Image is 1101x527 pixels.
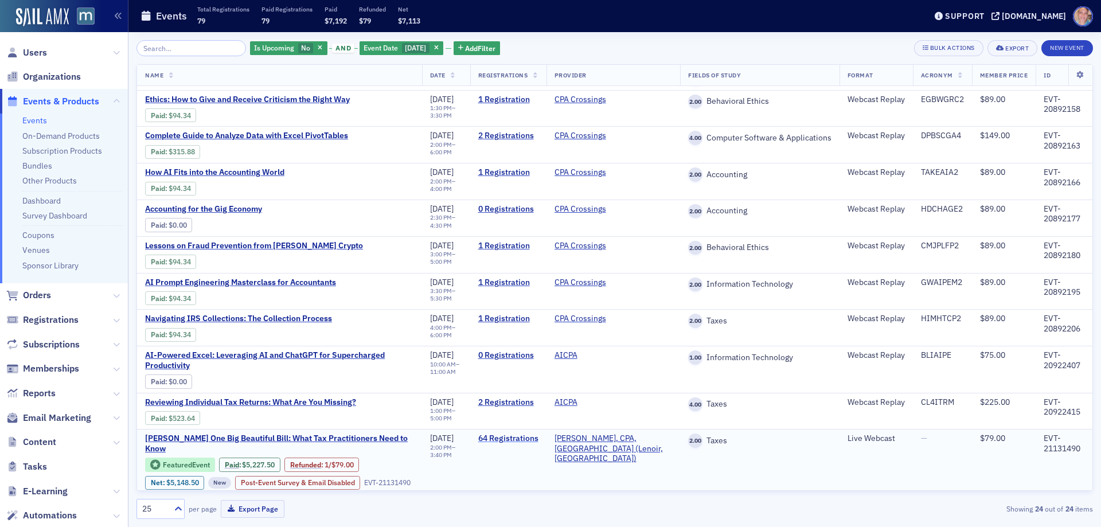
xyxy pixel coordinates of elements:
[1044,397,1084,417] div: EVT-20922415
[430,294,452,302] time: 5:30 PM
[145,314,338,324] a: Navigating IRS Collections: The Collection Process
[261,16,270,25] span: 79
[169,330,191,339] span: $94.34
[555,241,627,251] span: CPA Crossings
[688,314,702,328] span: 2.00
[405,43,426,52] span: [DATE]
[430,240,454,251] span: [DATE]
[478,95,538,105] a: 1 Registration
[250,41,327,56] div: No
[430,221,452,229] time: 4:30 PM
[430,324,462,339] div: –
[688,241,702,255] span: 2.00
[430,331,452,339] time: 6:00 PM
[430,104,462,119] div: –
[555,314,627,324] span: CPA Crossings
[23,436,56,448] span: Content
[1044,314,1084,334] div: EVT-20892206
[1041,42,1093,52] a: New Event
[142,503,167,515] div: 25
[301,43,310,52] span: No
[555,397,627,408] span: AICPA
[151,478,166,487] span: Net :
[702,399,727,409] span: Taxes
[991,12,1070,20] button: [DOMAIN_NAME]
[151,147,169,156] span: :
[151,111,169,120] span: :
[145,167,338,178] span: How AI Fits into the Accounting World
[6,46,47,59] a: Users
[430,111,452,119] time: 3:30 PM
[151,184,165,193] a: Paid
[151,147,165,156] a: Paid
[430,350,454,360] span: [DATE]
[430,71,446,79] span: Date
[325,5,347,13] p: Paid
[921,241,964,251] div: CMJPLFP2
[980,204,1005,214] span: $89.00
[23,362,79,375] span: Memberships
[1044,204,1084,224] div: EVT-20892177
[702,206,747,216] span: Accounting
[430,313,454,323] span: [DATE]
[555,350,577,361] a: AICPA
[169,147,195,156] span: $315.88
[478,167,538,178] a: 1 Registration
[145,241,363,251] a: Lessons on Fraud Prevention from [PERSON_NAME] Crypto
[23,71,81,83] span: Organizations
[555,204,627,214] span: CPA Crossings
[1063,503,1075,514] strong: 24
[848,71,873,79] span: Format
[478,434,538,444] a: 64 Registrations
[6,362,79,375] a: Memberships
[980,240,1005,251] span: $89.00
[208,477,231,489] div: New
[1044,278,1084,298] div: EVT-20892195
[145,95,350,105] span: Ethics: How to Give and Receive Criticism the Right Way
[69,7,95,27] a: View Homepage
[6,71,81,83] a: Organizations
[430,104,452,112] time: 1:30 PM
[145,182,196,196] div: Paid: 1 - $9434
[145,397,356,408] a: Reviewing Individual Tax Returns: What Are You Missing?
[688,350,702,365] span: 1.00
[23,509,77,522] span: Automations
[22,245,50,255] a: Venues
[145,204,338,214] span: Accounting for the Gig Economy
[555,131,606,141] a: CPA Crossings
[430,94,454,104] span: [DATE]
[145,434,414,454] a: [PERSON_NAME] One Big Beautiful Bill: What Tax Practitioners Need to Know
[197,5,249,13] p: Total Registrations
[688,95,702,109] span: 2.00
[151,294,165,303] a: Paid
[702,436,727,446] span: Taxes
[1002,11,1066,21] div: [DOMAIN_NAME]
[702,353,793,363] span: Information Technology
[980,130,1010,140] span: $149.00
[1044,71,1051,79] span: ID
[980,71,1028,79] span: Member Price
[145,131,348,141] a: Complete Guide to Analyze Data with Excel PivotTables
[930,45,975,51] div: Bulk Actions
[6,95,99,108] a: Events & Products
[430,361,462,376] div: –
[1044,95,1084,115] div: EVT-20892158
[555,397,577,408] a: AICPA
[22,210,87,221] a: Survey Dashboard
[555,241,606,251] a: CPA Crossings
[430,397,454,407] span: [DATE]
[980,313,1005,323] span: $89.00
[430,407,462,422] div: –
[430,287,462,302] div: –
[848,204,905,214] div: Webcast Replay
[6,436,56,448] a: Content
[921,278,964,288] div: GWAIPEM2
[688,204,702,218] span: 2.00
[478,131,538,141] a: 2 Registrations
[1044,434,1084,454] div: EVT-21131490
[478,350,538,361] a: 0 Registrations
[145,374,192,388] div: Paid: 0 - $0
[145,458,215,472] div: Featured Event
[22,146,102,156] a: Subscription Products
